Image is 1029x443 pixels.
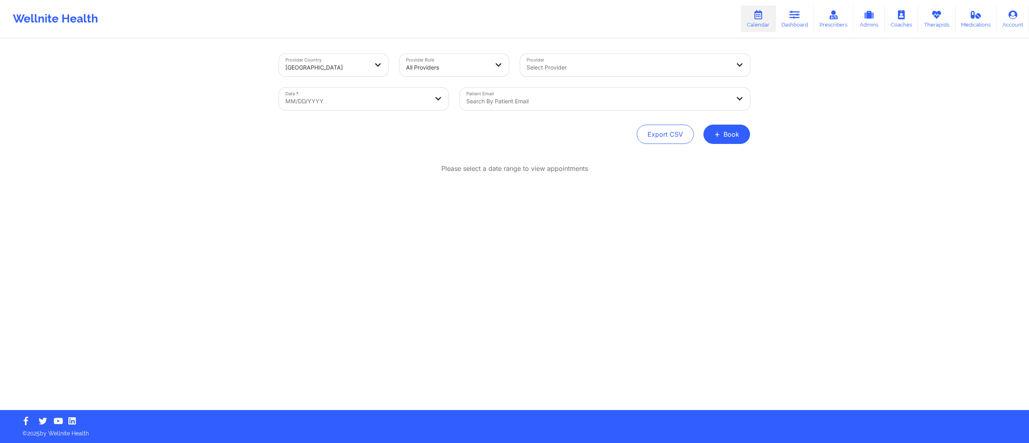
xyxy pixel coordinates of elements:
[703,125,750,144] button: +Book
[741,6,775,32] a: Calendar
[955,6,997,32] a: Medications
[285,59,368,76] div: [GEOGRAPHIC_DATA]
[814,6,854,32] a: Prescribers
[918,6,955,32] a: Therapists
[996,6,1029,32] a: Account
[714,132,720,136] span: +
[885,6,918,32] a: Coaches
[406,59,489,76] div: All Providers
[637,125,694,144] button: Export CSV
[17,424,1012,437] p: © 2025 by Wellnite Health
[441,164,588,173] p: Please select a date range to view appointments
[853,6,885,32] a: Admins
[775,6,814,32] a: Dashboard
